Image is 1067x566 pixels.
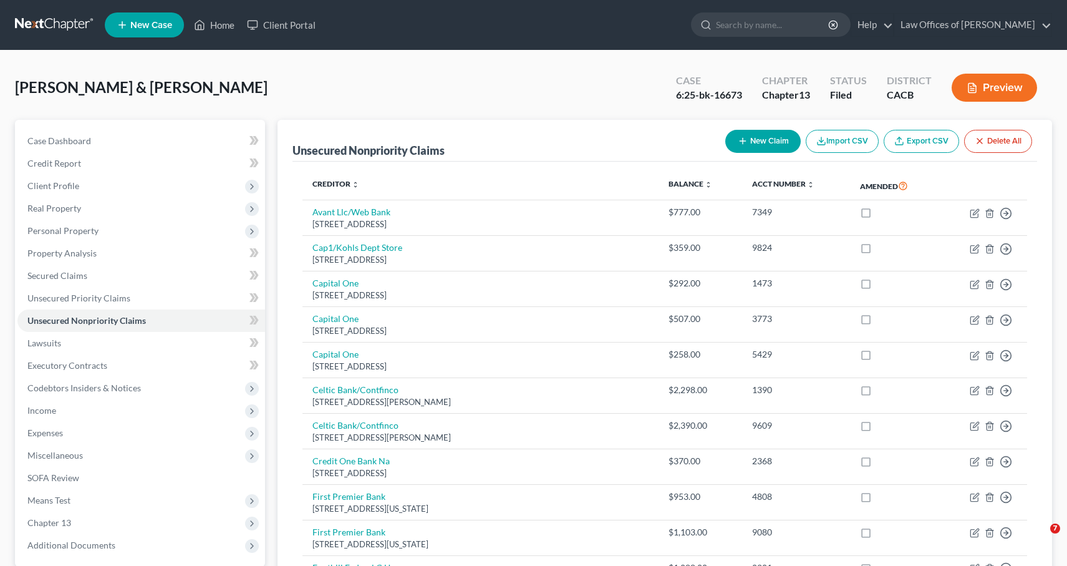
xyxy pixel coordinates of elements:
span: Credit Report [27,158,81,168]
a: Creditor unfold_more [312,179,359,188]
a: Credit Report [17,152,265,175]
div: CACB [887,88,932,102]
i: unfold_more [807,181,814,188]
div: Chapter [762,88,810,102]
a: Unsecured Priority Claims [17,287,265,310]
a: Balance unfold_more [669,179,712,188]
a: Home [188,14,241,36]
div: $953.00 [669,490,732,503]
div: [STREET_ADDRESS] [312,361,649,373]
a: Capital One [312,313,359,324]
a: Cap1/Kohls Dept Store [312,242,402,253]
a: Lawsuits [17,332,265,354]
a: Avant Llc/Web Bank [312,207,390,217]
span: Unsecured Priority Claims [27,293,130,303]
span: [PERSON_NAME] & [PERSON_NAME] [15,78,268,96]
span: Executory Contracts [27,360,107,371]
div: 4808 [752,490,840,503]
span: Expenses [27,427,63,438]
th: Amended [850,172,939,200]
span: Chapter 13 [27,517,71,528]
span: 7 [1050,524,1060,534]
span: Real Property [27,203,81,213]
div: $359.00 [669,242,732,254]
div: 1390 [752,384,840,396]
span: Miscellaneous [27,450,83,461]
i: unfold_more [705,181,712,188]
iframe: Intercom live chat [1025,524,1055,554]
i: unfold_more [352,181,359,188]
div: 1473 [752,277,840,290]
a: Acct Number unfold_more [752,179,814,188]
div: $1,103.00 [669,526,732,539]
div: $258.00 [669,348,732,361]
div: [STREET_ADDRESS][US_STATE] [312,539,649,550]
div: [STREET_ADDRESS][PERSON_NAME] [312,396,649,408]
a: Celtic Bank/Contfinco [312,420,398,431]
div: $2,390.00 [669,419,732,432]
span: Codebtors Insiders & Notices [27,383,141,393]
div: 2368 [752,455,840,467]
a: Law Offices of [PERSON_NAME] [894,14,1051,36]
a: First Premier Bank [312,491,385,502]
div: [STREET_ADDRESS] [312,290,649,301]
span: Means Test [27,495,70,505]
span: Unsecured Nonpriority Claims [27,315,146,326]
a: Property Analysis [17,242,265,265]
div: Status [830,74,867,88]
span: Income [27,405,56,416]
a: Case Dashboard [17,130,265,152]
a: Capital One [312,278,359,288]
button: Import CSV [806,130,879,153]
input: Search by name... [716,13,830,36]
div: [STREET_ADDRESS] [312,218,649,230]
div: Case [676,74,742,88]
a: Executory Contracts [17,354,265,377]
span: Secured Claims [27,270,87,281]
div: District [887,74,932,88]
div: [STREET_ADDRESS] [312,254,649,266]
a: Capital One [312,349,359,359]
a: Credit One Bank Na [312,456,390,466]
a: First Premier Bank [312,527,385,537]
span: Property Analysis [27,248,97,258]
span: Client Profile [27,180,79,191]
div: 6:25-bk-16673 [676,88,742,102]
a: Unsecured Nonpriority Claims [17,310,265,332]
div: $507.00 [669,313,732,325]
div: $370.00 [669,455,732,467]
span: Personal Property [27,225,99,236]
div: 7349 [752,206,840,218]
div: 5429 [752,348,840,361]
span: SOFA Review [27,472,79,483]
div: 9609 [752,419,840,432]
div: $292.00 [669,277,732,290]
div: $2,298.00 [669,384,732,396]
div: Filed [830,88,867,102]
a: Help [851,14,893,36]
div: [STREET_ADDRESS][PERSON_NAME] [312,432,649,444]
div: 9824 [752,242,840,254]
a: Client Portal [241,14,322,36]
span: Additional Documents [27,540,115,550]
div: $777.00 [669,206,732,218]
div: 9080 [752,526,840,539]
span: 13 [799,89,810,100]
button: Delete All [964,130,1032,153]
div: 3773 [752,313,840,325]
a: Export CSV [884,130,959,153]
div: [STREET_ADDRESS] [312,467,649,479]
a: Celtic Bank/Contfinco [312,384,398,395]
a: SOFA Review [17,467,265,489]
button: Preview [952,74,1037,102]
span: Case Dashboard [27,135,91,146]
div: [STREET_ADDRESS][US_STATE] [312,503,649,515]
button: New Claim [725,130,801,153]
span: Lawsuits [27,338,61,348]
div: [STREET_ADDRESS] [312,325,649,337]
div: Unsecured Nonpriority Claims [292,143,445,158]
span: New Case [130,21,172,30]
div: Chapter [762,74,810,88]
a: Secured Claims [17,265,265,287]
